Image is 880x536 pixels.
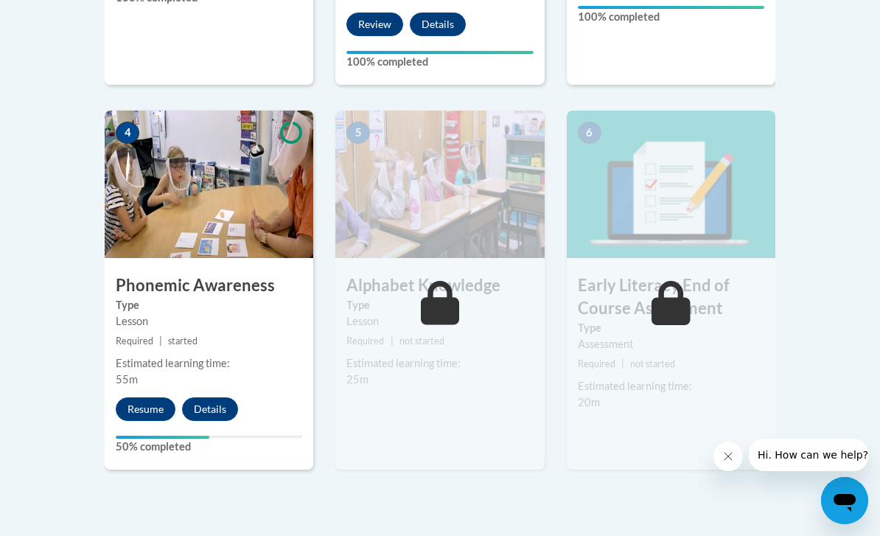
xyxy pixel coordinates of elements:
[159,335,162,347] span: |
[578,336,764,352] div: Assessment
[116,436,209,439] div: Your progress
[578,358,615,369] span: Required
[346,51,533,54] div: Your progress
[578,320,764,336] label: Type
[116,355,302,372] div: Estimated learning time:
[346,13,403,36] button: Review
[346,297,533,313] label: Type
[749,439,868,471] iframe: Message from company
[399,335,444,347] span: not started
[713,442,743,471] iframe: Close message
[335,274,544,297] h3: Alphabet Knowledge
[578,9,764,25] label: 100% completed
[346,313,533,330] div: Lesson
[182,397,238,421] button: Details
[105,274,313,297] h3: Phonemic Awareness
[346,355,533,372] div: Estimated learning time:
[346,373,369,386] span: 25m
[168,335,198,347] span: started
[116,313,302,330] div: Lesson
[346,54,533,70] label: 100% completed
[578,6,764,9] div: Your progress
[116,397,175,421] button: Resume
[116,122,139,144] span: 4
[630,358,675,369] span: not started
[410,13,466,36] button: Details
[578,122,601,144] span: 6
[391,335,394,347] span: |
[105,111,313,258] img: Course Image
[578,396,600,408] span: 20m
[621,358,624,369] span: |
[116,439,302,455] label: 50% completed
[346,122,370,144] span: 5
[346,335,384,347] span: Required
[116,297,302,313] label: Type
[821,477,868,524] iframe: Button to launch messaging window
[567,111,775,258] img: Course Image
[116,373,138,386] span: 55m
[116,335,153,347] span: Required
[578,378,764,394] div: Estimated learning time:
[567,274,775,320] h3: Early Literacy End of Course Assessment
[335,111,544,258] img: Course Image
